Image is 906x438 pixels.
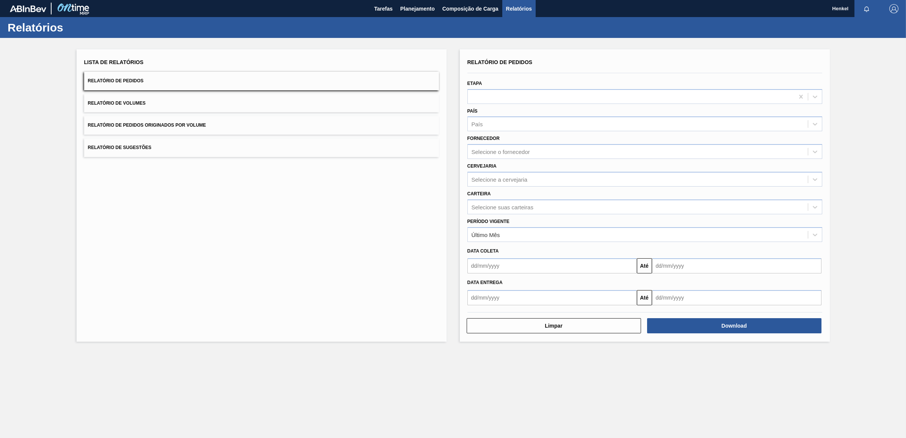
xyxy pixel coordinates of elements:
[84,116,439,135] button: Relatório de Pedidos Originados por Volume
[84,72,439,90] button: Relatório de Pedidos
[647,318,821,333] button: Download
[442,4,498,13] span: Composição de Carga
[84,138,439,157] button: Relatório de Sugestões
[10,5,46,12] img: TNhmsLtSVTkK8tSr43FrP2fwEKptu5GPRR3wAAAABJRU5ErkJggg==
[374,4,393,13] span: Tarefas
[854,3,879,14] button: Notificações
[472,149,530,155] div: Selecione o fornecedor
[652,258,821,273] input: dd/mm/yyyy
[472,231,500,238] div: Último Mês
[467,163,497,169] label: Cervejaria
[467,191,491,196] label: Carteira
[472,204,533,210] div: Selecione suas carteiras
[637,290,652,305] button: Até
[467,280,503,285] span: Data entrega
[889,4,898,13] img: Logout
[472,121,483,127] div: País
[467,258,637,273] input: dd/mm/yyyy
[637,258,652,273] button: Até
[400,4,435,13] span: Planejamento
[84,59,144,65] span: Lista de Relatórios
[84,94,439,113] button: Relatório de Volumes
[467,290,637,305] input: dd/mm/yyyy
[652,290,821,305] input: dd/mm/yyyy
[467,248,499,254] span: Data coleta
[467,318,641,333] button: Limpar
[467,136,500,141] label: Fornecedor
[88,100,146,106] span: Relatório de Volumes
[8,23,142,32] h1: Relatórios
[88,122,206,128] span: Relatório de Pedidos Originados por Volume
[467,108,478,114] label: País
[506,4,532,13] span: Relatórios
[88,145,152,150] span: Relatório de Sugestões
[88,78,144,83] span: Relatório de Pedidos
[467,219,509,224] label: Período Vigente
[472,176,528,182] div: Selecione a cervejaria
[467,59,533,65] span: Relatório de Pedidos
[467,81,482,86] label: Etapa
